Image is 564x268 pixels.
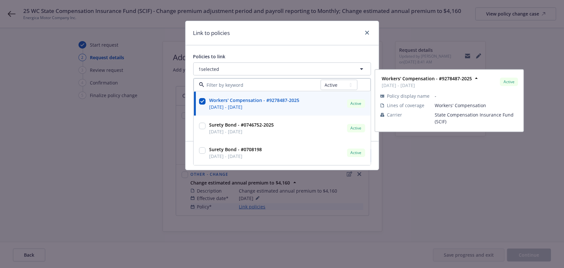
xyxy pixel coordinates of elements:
[382,82,472,89] span: [DATE] - [DATE]
[350,101,363,107] span: Active
[209,153,262,160] span: [DATE] - [DATE]
[209,104,300,111] span: [DATE] - [DATE]
[387,102,424,109] span: Lines of coverage
[503,79,516,85] span: Active
[387,111,402,118] span: Carrier
[435,111,518,125] span: State Compensation Insurance Fund (SCIF)
[193,62,371,75] button: 1selected
[350,126,363,131] span: Active
[350,150,363,156] span: Active
[387,93,430,99] span: Policy display name
[363,29,371,37] a: close
[435,93,518,99] span: -
[435,102,518,109] span: Workers' Compensation
[209,147,262,153] strong: Surety Bond - #0708198
[193,29,230,37] h1: Link to policies
[209,122,274,128] strong: Surety Bond - #0746752-2025
[209,128,274,135] span: [DATE] - [DATE]
[209,97,300,104] strong: Workers' Compensation - #9278487-2025
[193,53,226,60] span: Policies to link
[382,75,472,82] strong: Workers' Compensation - #9278487-2025
[204,82,321,88] input: Filter by keyword
[199,66,219,73] span: 1 selected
